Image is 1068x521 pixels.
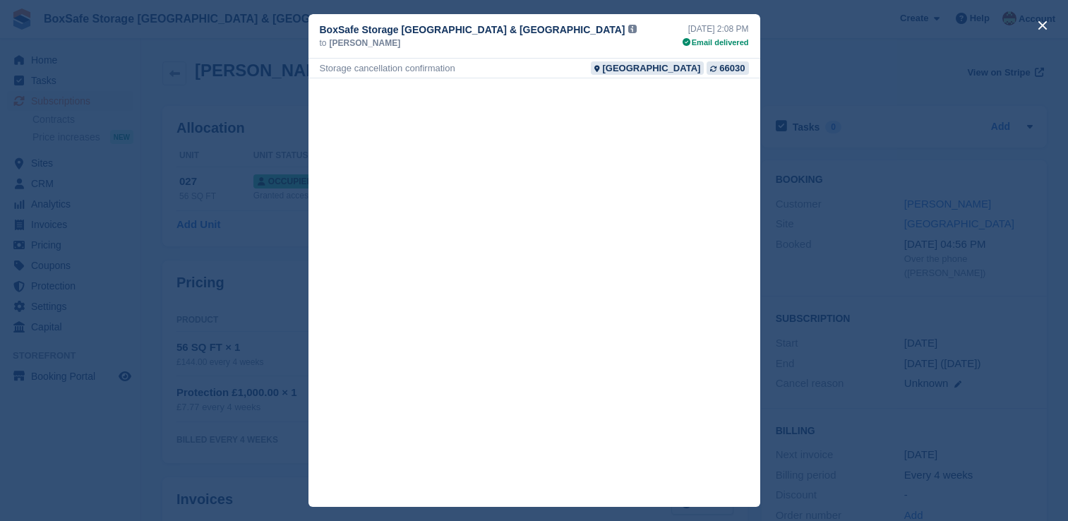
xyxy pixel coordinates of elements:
button: close [1031,14,1054,37]
div: 66030 [719,61,745,75]
span: [PERSON_NAME] [330,37,401,49]
div: [DATE] 2:08 PM [683,23,749,35]
div: Email delivered [683,37,749,49]
span: BoxSafe Storage [GEOGRAPHIC_DATA] & [GEOGRAPHIC_DATA] [320,23,625,37]
div: [GEOGRAPHIC_DATA] [602,61,700,75]
span: to [320,37,327,49]
img: icon-info-grey-7440780725fd019a000dd9b08b2336e03edf1995a4989e88bcd33f0948082b44.svg [628,25,637,33]
div: Storage cancellation confirmation [320,61,455,75]
a: [GEOGRAPHIC_DATA] [591,61,704,75]
a: 66030 [707,61,748,75]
